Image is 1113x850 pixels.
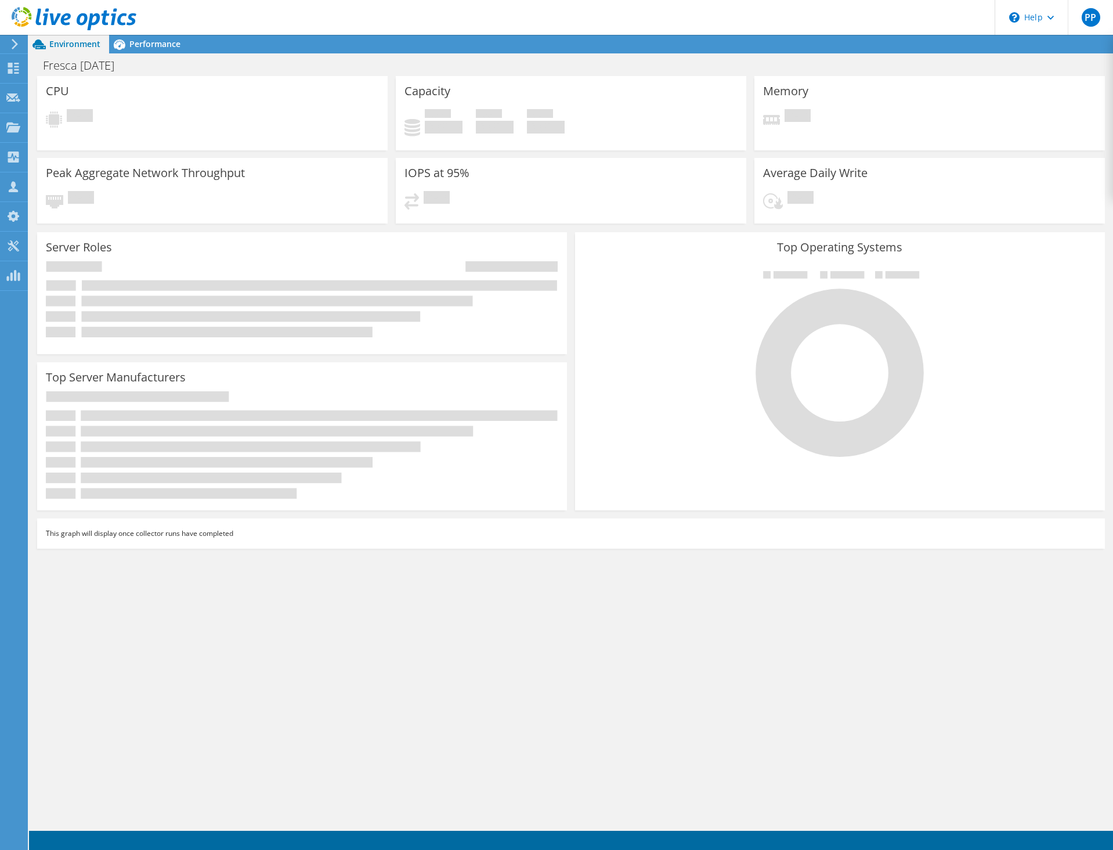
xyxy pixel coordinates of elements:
[476,121,514,134] h4: 0 GiB
[1009,12,1020,23] svg: \n
[1082,8,1100,27] span: PP
[68,191,94,207] span: Pending
[785,109,811,125] span: Pending
[67,109,93,125] span: Pending
[425,121,462,134] h4: 0 GiB
[763,167,868,179] h3: Average Daily Write
[37,518,1105,549] div: This graph will display once collector runs have completed
[404,85,450,98] h3: Capacity
[38,59,132,72] h1: Fresca [DATE]
[425,109,451,121] span: Used
[46,371,186,384] h3: Top Server Manufacturers
[49,38,100,49] span: Environment
[46,241,112,254] h3: Server Roles
[787,191,814,207] span: Pending
[584,241,1096,254] h3: Top Operating Systems
[404,167,469,179] h3: IOPS at 95%
[527,121,565,134] h4: 0 GiB
[424,191,450,207] span: Pending
[46,85,69,98] h3: CPU
[46,167,245,179] h3: Peak Aggregate Network Throughput
[763,85,808,98] h3: Memory
[527,109,553,121] span: Total
[476,109,502,121] span: Free
[129,38,180,49] span: Performance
